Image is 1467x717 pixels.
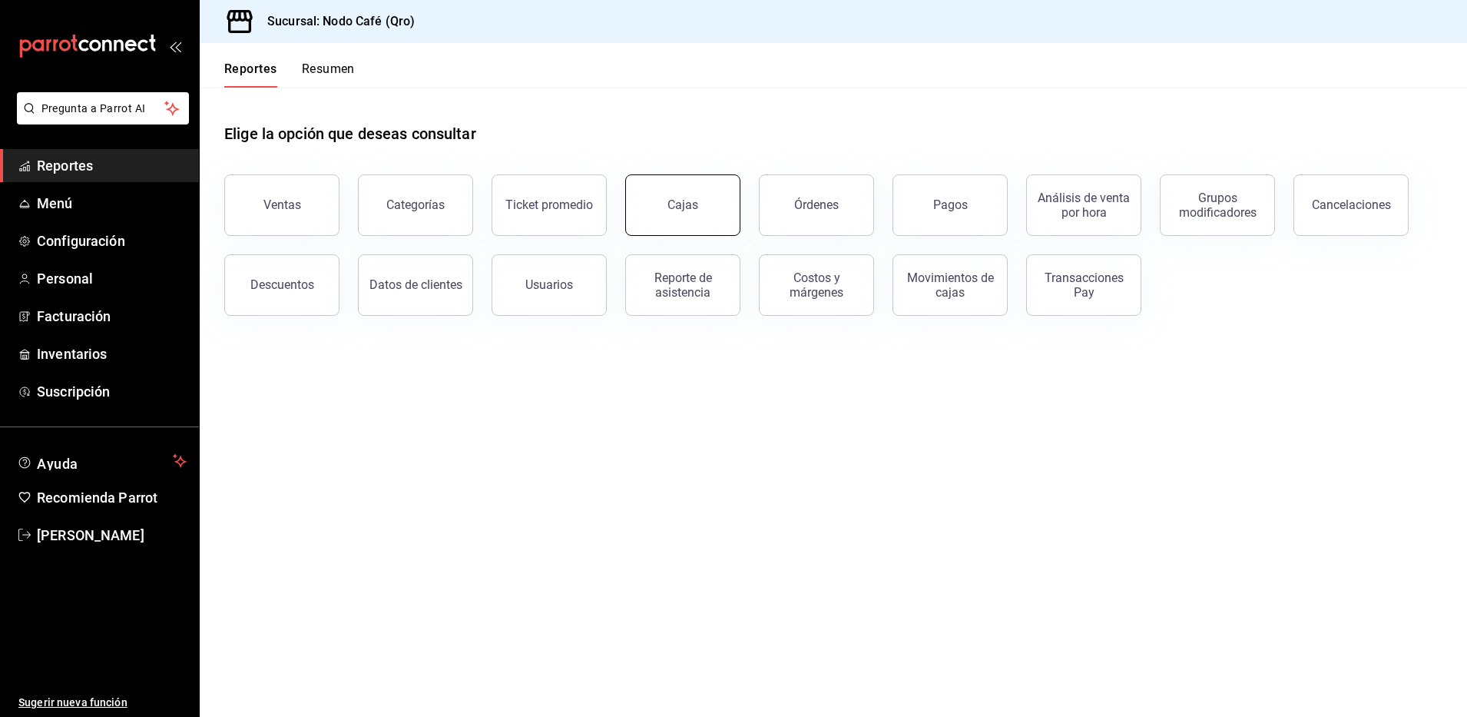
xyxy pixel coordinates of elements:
button: Datos de clientes [358,254,473,316]
div: Cancelaciones [1312,198,1391,212]
span: Inventarios [37,344,187,364]
div: Reporte de asistencia [635,271,730,300]
div: Costos y márgenes [769,271,864,300]
div: Datos de clientes [369,277,462,292]
div: Descuentos [250,277,314,292]
span: Ayuda [37,452,167,470]
button: Descuentos [224,254,339,316]
span: Facturación [37,306,187,327]
button: Resumen [302,61,355,88]
button: Transacciones Pay [1026,254,1141,316]
h1: Elige la opción que deseas consultar [224,122,476,145]
button: Reporte de asistencia [625,254,740,316]
span: Recomienda Parrot [37,487,187,508]
a: Pregunta a Parrot AI [11,111,189,128]
div: Transacciones Pay [1036,271,1131,300]
button: open_drawer_menu [169,40,181,52]
div: Movimientos de cajas [902,271,998,300]
button: Ticket promedio [492,174,607,236]
div: Categorías [386,198,445,212]
span: Pregunta a Parrot AI [41,101,165,117]
h3: Sucursal: Nodo Café (Qro) [255,12,415,31]
div: Ticket promedio [505,198,593,212]
span: Sugerir nueva función [18,695,187,711]
div: Pagos [933,198,968,212]
div: Cajas [667,196,699,214]
span: Menú [37,193,187,214]
div: Usuarios [525,277,573,292]
div: Ventas [263,198,301,212]
button: Cancelaciones [1293,174,1409,236]
div: Órdenes [794,198,839,212]
span: [PERSON_NAME] [37,525,187,546]
button: Grupos modificadores [1160,174,1275,236]
div: Grupos modificadores [1170,191,1265,220]
button: Costos y márgenes [759,254,874,316]
button: Usuarios [492,254,607,316]
button: Análisis de venta por hora [1026,174,1141,236]
button: Ventas [224,174,339,236]
div: navigation tabs [224,61,355,88]
button: Pregunta a Parrot AI [17,92,189,124]
span: Reportes [37,155,187,176]
button: Pagos [892,174,1008,236]
a: Cajas [625,174,740,236]
button: Movimientos de cajas [892,254,1008,316]
div: Análisis de venta por hora [1036,191,1131,220]
span: Configuración [37,231,187,251]
span: Suscripción [37,381,187,402]
button: Reportes [224,61,277,88]
button: Órdenes [759,174,874,236]
button: Categorías [358,174,473,236]
span: Personal [37,268,187,289]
